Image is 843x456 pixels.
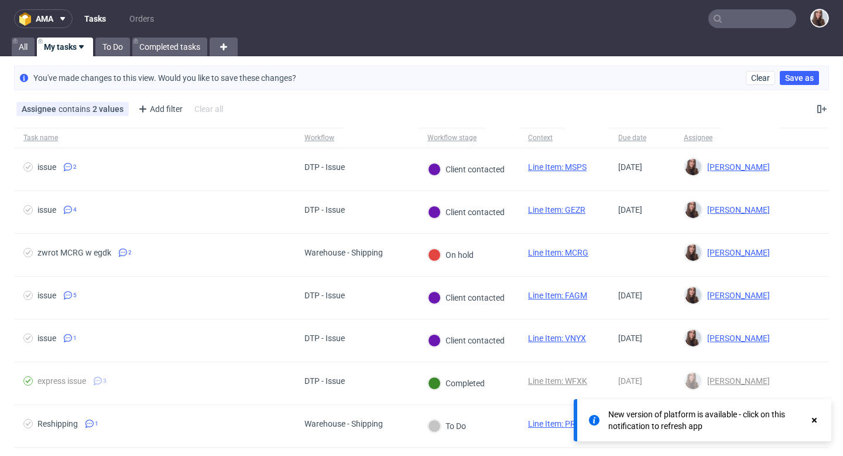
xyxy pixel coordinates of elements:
a: My tasks [37,38,93,56]
div: Context [528,133,556,142]
button: ama [14,9,73,28]
a: Line Item: MCRG [528,248,588,257]
div: DTP - Issue [304,334,345,343]
a: Line Item: FAGM [528,291,587,300]
span: Save as [785,74,814,82]
div: To Do [428,420,466,433]
span: Due date [618,133,665,143]
img: Sandra Beśka [685,244,701,261]
span: Clear [751,74,770,82]
div: Completed [428,377,485,390]
img: Sandra Beśka [685,159,701,175]
div: Workflow stage [427,133,477,142]
span: [DATE] [618,162,642,172]
span: [DATE] [618,205,642,215]
a: Line Item: GEZR [528,205,585,215]
button: Clear [746,71,775,85]
span: 1 [73,334,77,343]
div: issue [37,334,56,343]
span: 2 [73,162,77,172]
p: You've made changes to this view. Would you like to save these changes? [33,72,296,84]
img: Sandra Beśka [685,373,701,389]
span: [PERSON_NAME] [702,376,770,386]
span: Task name [23,133,286,143]
a: Line Item: VNYX [528,334,586,343]
span: 1 [95,419,98,428]
span: [PERSON_NAME] [702,205,770,215]
a: Line Item: PREI [528,419,582,428]
div: Client contacted [428,334,505,347]
div: Client contacted [428,291,505,304]
div: DTP - Issue [304,376,345,386]
div: express issue [37,376,86,386]
div: Clear all [192,101,225,117]
a: Orders [122,9,161,28]
div: 2 values [92,104,124,114]
div: DTP - Issue [304,205,345,215]
span: 3 [103,376,107,386]
span: [PERSON_NAME] [702,291,770,300]
img: Sandra Beśka [685,287,701,304]
div: zwrot MCRG w egdk [37,248,111,257]
div: DTP - Issue [304,291,345,300]
span: contains [59,104,92,114]
a: Line Item: WFXK [528,376,587,386]
div: issue [37,205,56,215]
span: 4 [73,205,77,215]
img: Sandra Beśka [685,330,701,346]
span: [PERSON_NAME] [702,334,770,343]
img: Sandra Beśka [685,202,701,218]
div: Warehouse - Shipping [304,419,383,428]
div: Reshipping [37,419,78,428]
span: [DATE] [618,291,642,300]
span: [PERSON_NAME] [702,248,770,257]
a: Line Item: MSPS [528,162,587,172]
a: Completed tasks [132,38,207,56]
span: Assignee [22,104,59,114]
div: Workflow [304,133,334,142]
div: Add filter [133,100,185,118]
span: [DATE] [618,376,642,386]
div: issue [37,162,56,172]
div: Assignee [684,133,712,142]
span: 2 [128,248,132,257]
button: Save as [780,71,819,85]
div: Client contacted [428,206,505,219]
a: To Do [95,38,130,56]
span: [PERSON_NAME] [702,162,770,172]
div: On hold [428,249,474,261]
div: Client contacted [428,163,505,176]
div: issue [37,291,56,300]
a: Tasks [77,9,113,28]
div: Warehouse - Shipping [304,248,383,257]
span: ama [36,15,53,23]
img: logo [19,12,36,26]
div: DTP - Issue [304,162,345,172]
div: New version of platform is available - click on this notification to refresh app [608,409,809,432]
span: [DATE] [618,334,642,343]
img: Sandra Beśka [811,10,828,26]
span: 5 [73,291,77,300]
a: All [12,38,35,56]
